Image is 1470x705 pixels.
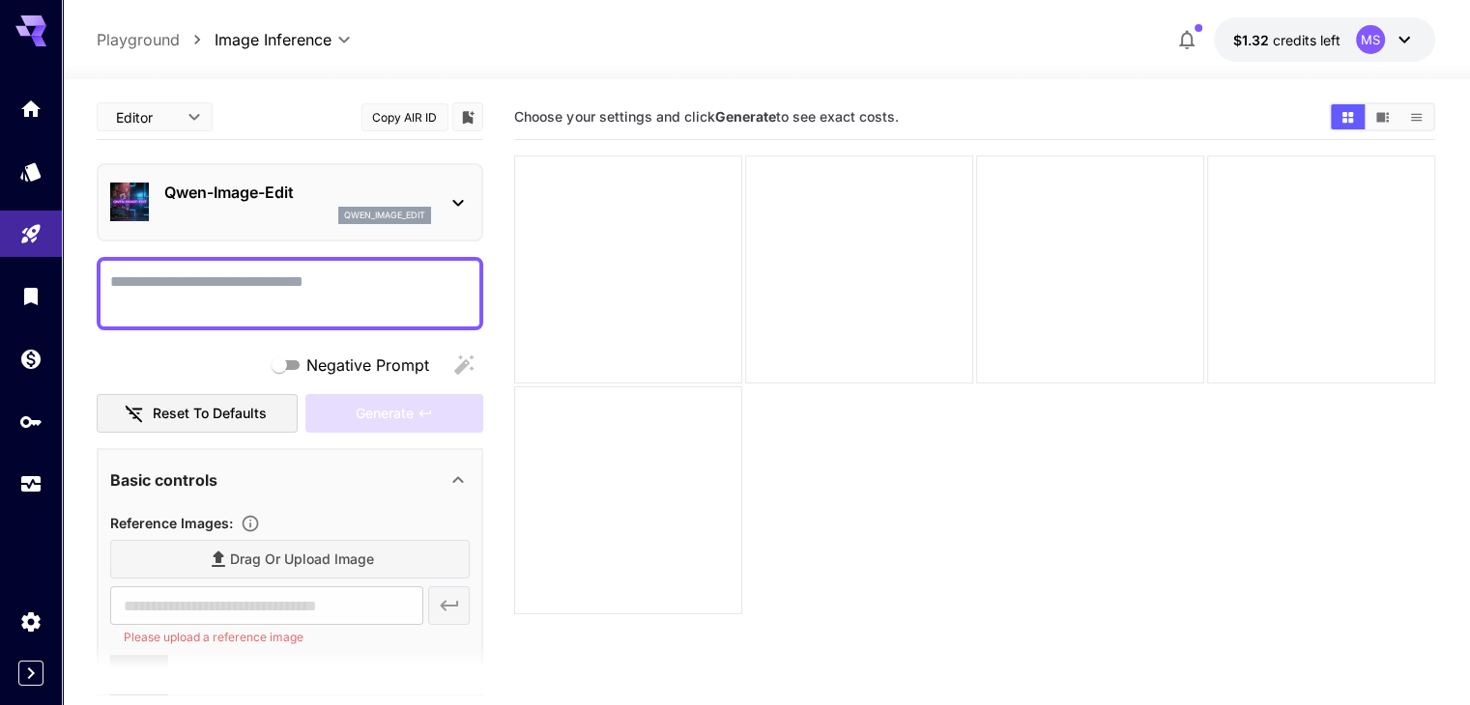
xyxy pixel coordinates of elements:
p: Basic controls [110,468,217,492]
div: Show images in grid viewShow images in video viewShow images in list view [1329,102,1435,131]
div: Basic controls [110,457,470,503]
div: Please upload a reference image [305,394,483,434]
div: Usage [19,472,43,496]
span: Reference Images : [110,515,233,531]
div: Qwen-Image-Editqwen_image_edit [110,173,470,232]
span: credits left [1273,32,1340,48]
span: $1.32 [1233,32,1273,48]
button: Upload a reference image to guide the result. This is needed for Image-to-Image or Inpainting. Su... [233,514,268,533]
span: Negative Prompt [306,353,429,377]
div: Models [19,159,43,183]
button: Show images in grid view [1331,104,1365,129]
div: Library [19,284,43,308]
p: Please upload a reference image [124,628,409,647]
span: Choose your settings and click to see exact costs. [514,108,898,125]
div: Wallet [19,347,43,371]
div: Playground [19,222,43,246]
div: Home [19,97,43,121]
div: Settings [19,609,43,634]
button: $1.31534MS [1214,17,1435,62]
span: Image Inference [215,28,331,51]
div: $1.31534 [1233,30,1340,50]
button: Reset to defaults [97,394,298,434]
p: qwen_image_edit [344,209,425,222]
span: Editor [116,107,176,127]
a: Playground [97,28,180,51]
div: API Keys [19,409,43,434]
button: Show images in list view [1399,104,1433,129]
button: Copy AIR ID [361,103,448,131]
b: Generate [714,108,775,125]
button: Expand sidebar [18,661,43,686]
button: Show images in video view [1366,104,1399,129]
div: MS [1356,25,1385,54]
p: Qwen-Image-Edit [164,181,431,204]
nav: breadcrumb [97,28,215,51]
button: Add to library [459,105,476,128]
